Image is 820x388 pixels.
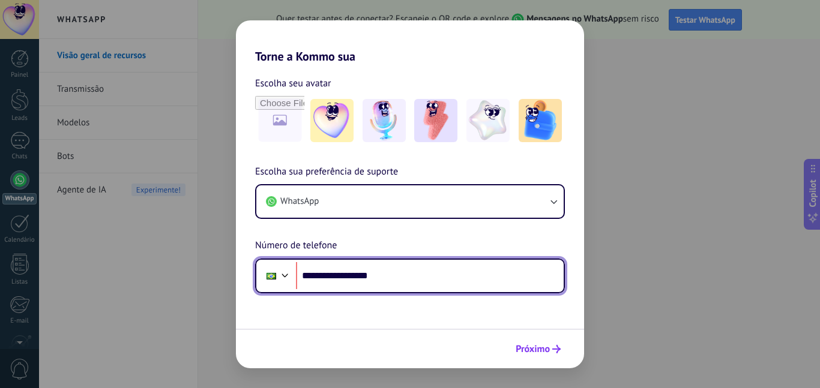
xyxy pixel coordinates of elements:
img: -2.jpeg [363,99,406,142]
span: Escolha sua preferência de suporte [255,164,398,180]
span: Escolha seu avatar [255,76,331,91]
img: -3.jpeg [414,99,457,142]
img: -5.jpeg [519,99,562,142]
img: -1.jpeg [310,99,354,142]
div: Brazil: + 55 [260,263,283,288]
h2: Torne a Kommo sua [236,20,584,64]
button: Próximo [510,339,566,359]
span: WhatsApp [280,195,319,207]
span: Próximo [516,345,550,353]
span: Número de telefone [255,238,337,254]
img: -4.jpeg [466,99,510,142]
button: WhatsApp [256,185,564,218]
